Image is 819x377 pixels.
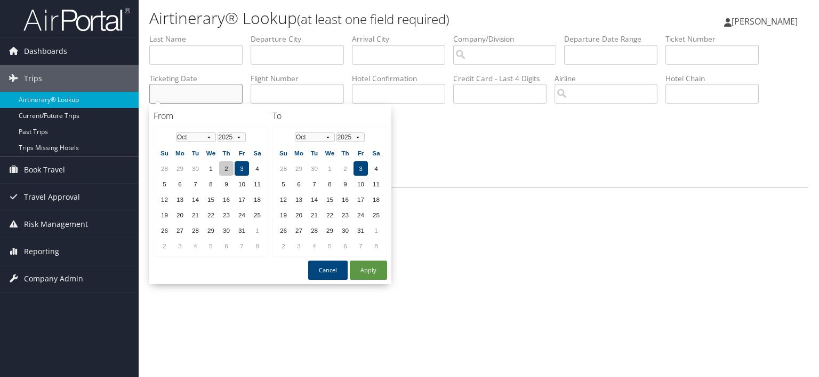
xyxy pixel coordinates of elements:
[307,146,322,160] th: Tu
[350,261,387,280] button: Apply
[219,208,234,222] td: 23
[338,192,352,207] td: 16
[369,223,383,238] td: 1
[219,177,234,191] td: 9
[24,238,59,265] span: Reporting
[292,223,306,238] td: 27
[235,161,249,176] td: 3
[338,223,352,238] td: 30
[235,177,249,191] td: 10
[24,184,80,210] span: Travel Approval
[338,161,352,176] td: 2
[369,208,383,222] td: 25
[24,211,88,238] span: Risk Management
[219,146,234,160] th: Th
[338,239,352,253] td: 6
[204,208,218,222] td: 22
[354,146,368,160] th: Fr
[24,265,83,292] span: Company Admin
[157,192,172,207] td: 12
[323,192,337,207] td: 15
[250,177,264,191] td: 11
[250,239,264,253] td: 8
[204,239,218,253] td: 5
[188,208,203,222] td: 21
[157,223,172,238] td: 26
[235,208,249,222] td: 24
[157,146,172,160] th: Su
[157,161,172,176] td: 28
[235,146,249,160] th: Fr
[235,239,249,253] td: 7
[555,73,665,84] label: Airline
[307,177,322,191] td: 7
[157,239,172,253] td: 2
[276,239,291,253] td: 2
[323,146,337,160] th: We
[292,146,306,160] th: Mo
[276,208,291,222] td: 19
[338,146,352,160] th: Th
[173,161,187,176] td: 29
[564,34,665,44] label: Departure Date Range
[173,146,187,160] th: Mo
[354,192,368,207] td: 17
[154,110,268,122] h4: From
[276,177,291,191] td: 5
[251,73,352,84] label: Flight Number
[188,177,203,191] td: 7
[250,192,264,207] td: 18
[354,177,368,191] td: 10
[204,146,218,160] th: We
[307,223,322,238] td: 28
[276,161,291,176] td: 28
[276,223,291,238] td: 26
[453,34,564,44] label: Company/Division
[307,192,322,207] td: 14
[354,208,368,222] td: 24
[188,161,203,176] td: 30
[235,192,249,207] td: 17
[24,65,42,92] span: Trips
[724,5,808,37] a: [PERSON_NAME]
[219,192,234,207] td: 16
[369,177,383,191] td: 11
[354,223,368,238] td: 31
[323,161,337,176] td: 1
[308,261,348,280] button: Cancel
[173,239,187,253] td: 3
[23,7,130,32] img: airportal-logo.png
[24,38,67,65] span: Dashboards
[204,223,218,238] td: 29
[369,146,383,160] th: Sa
[665,34,767,44] label: Ticket Number
[235,223,249,238] td: 31
[292,161,306,176] td: 29
[369,239,383,253] td: 8
[188,239,203,253] td: 4
[276,146,291,160] th: Su
[204,192,218,207] td: 15
[173,177,187,191] td: 6
[292,177,306,191] td: 6
[297,10,449,28] small: (at least one field required)
[354,161,368,176] td: 3
[352,34,453,44] label: Arrival City
[369,161,383,176] td: 4
[188,146,203,160] th: Tu
[149,7,589,29] h1: Airtinerary® Lookup
[272,110,387,122] h4: To
[665,73,767,84] label: Hotel Chain
[292,208,306,222] td: 20
[157,177,172,191] td: 5
[276,192,291,207] td: 12
[250,161,264,176] td: 4
[354,239,368,253] td: 7
[323,223,337,238] td: 29
[338,208,352,222] td: 23
[250,208,264,222] td: 25
[250,223,264,238] td: 1
[204,177,218,191] td: 8
[292,192,306,207] td: 13
[352,73,453,84] label: Hotel Confirmation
